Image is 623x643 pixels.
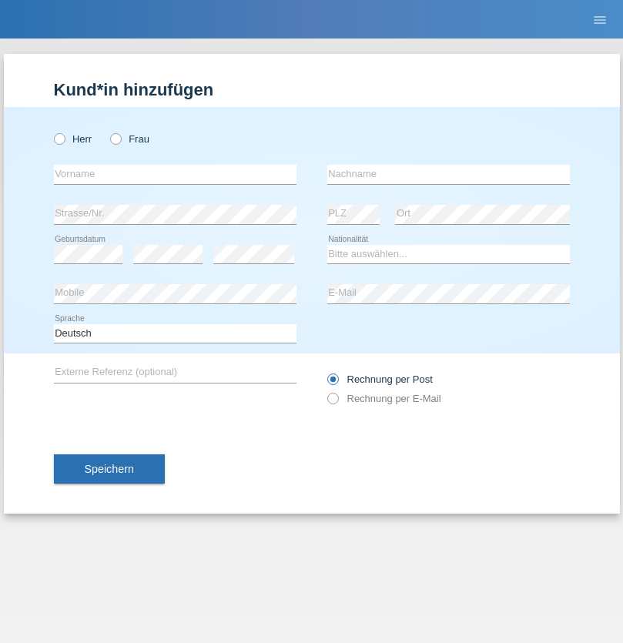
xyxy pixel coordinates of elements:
h1: Kund*in hinzufügen [54,80,570,99]
i: menu [592,12,608,28]
input: Herr [54,133,64,143]
label: Herr [54,133,92,145]
span: Speichern [85,463,134,475]
input: Rechnung per Post [327,373,337,393]
a: menu [584,15,615,24]
label: Frau [110,133,149,145]
label: Rechnung per Post [327,373,433,385]
label: Rechnung per E-Mail [327,393,441,404]
input: Rechnung per E-Mail [327,393,337,412]
input: Frau [110,133,120,143]
button: Speichern [54,454,165,484]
